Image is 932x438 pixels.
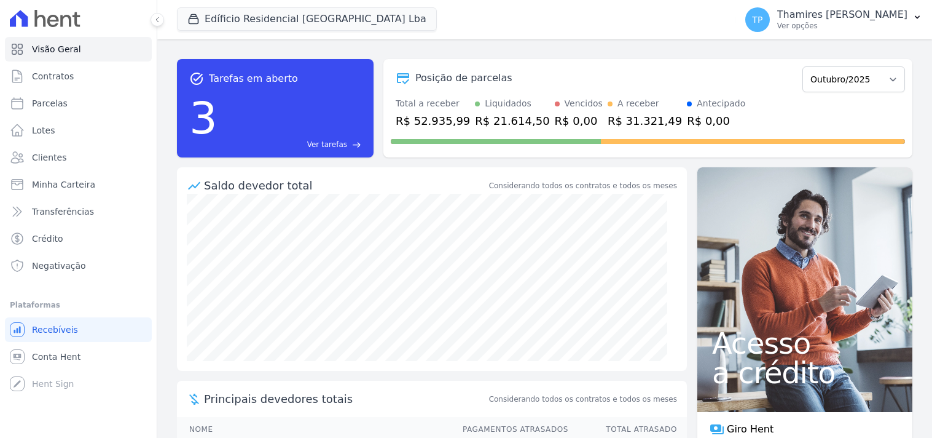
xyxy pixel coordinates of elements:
[32,178,95,191] span: Minha Carteira
[489,180,677,191] div: Considerando todos os contratos e todos os meses
[204,391,487,407] span: Principais devedores totais
[189,86,217,150] div: 3
[352,140,361,149] span: east
[5,317,152,342] a: Recebíveis
[5,145,152,170] a: Clientes
[5,226,152,251] a: Crédito
[565,97,603,110] div: Vencidos
[32,97,68,109] span: Parcelas
[5,37,152,62] a: Visão Geral
[32,151,66,164] span: Clientes
[189,71,204,86] span: task_alt
[396,113,470,129] div: R$ 52.935,99
[32,351,80,363] span: Conta Hent
[735,2,932,37] button: TP Thamires [PERSON_NAME] Ver opções
[32,124,55,137] span: Lotes
[32,324,78,336] span: Recebíveis
[32,205,94,218] span: Transferências
[222,139,361,150] a: Ver tarefas east
[32,43,81,55] span: Visão Geral
[32,233,63,245] span: Crédito
[617,97,659,110] div: A receber
[204,177,487,194] div: Saldo devedor total
[5,91,152,116] a: Parcelas
[5,118,152,143] a: Lotes
[712,358,898,388] span: a crédito
[489,394,677,405] span: Considerando todos os contratos e todos os meses
[415,71,512,86] div: Posição de parcelas
[777,9,907,21] p: Thamires [PERSON_NAME]
[396,97,470,110] div: Total a receber
[687,113,745,129] div: R$ 0,00
[32,260,86,272] span: Negativação
[752,15,762,24] span: TP
[177,7,437,31] button: Edíficio Residencial [GEOGRAPHIC_DATA] Lba
[10,298,147,313] div: Plataformas
[712,328,898,358] span: Acesso
[555,113,603,129] div: R$ 0,00
[727,422,773,437] span: Giro Hent
[5,64,152,89] a: Contratos
[5,172,152,197] a: Minha Carteira
[5,253,152,278] a: Negativação
[209,71,298,86] span: Tarefas em aberto
[485,97,531,110] div: Liquidados
[5,199,152,224] a: Transferências
[5,344,152,369] a: Conta Hent
[777,21,907,31] p: Ver opções
[307,139,347,150] span: Ver tarefas
[475,113,549,129] div: R$ 21.614,50
[697,97,745,110] div: Antecipado
[608,113,682,129] div: R$ 31.321,49
[32,70,74,82] span: Contratos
